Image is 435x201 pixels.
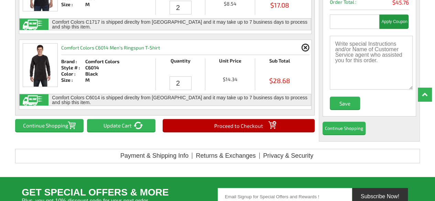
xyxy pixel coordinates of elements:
a: Privacy & Security [263,152,313,159]
a: Comfort Colors C1717 Men's Ringspun Garment-Dyed T-Shirt [23,6,57,12]
span: $14.34 [205,76,254,82]
span: $17.08 [255,1,304,9]
input: Proceed to Checkout [163,119,315,132]
img: Mill Ship [20,19,44,30]
li: Quantity [155,58,205,71]
input: Save [330,97,360,109]
button: Continue Shopping [15,119,84,132]
h2: Comfort Colors C6014 Men's Ringspun T-Shirt [61,40,160,55]
img: Comfort Colors C6014 Men [23,44,57,87]
div: Brand : [61,58,85,65]
div: Color : [61,71,85,77]
span: $28.68 [255,76,304,85]
div: M [85,77,119,83]
div: Size : [61,77,85,83]
a: Payment & Shipping Info [120,152,188,159]
div: Style # : [61,65,85,71]
a: Remove [301,43,309,52]
div: Black [85,71,119,77]
div: Comfort Colors C6014 is shipped direclty from [GEOGRAPHIC_DATA] and it may take up to 7 business ... [48,94,311,105]
li: Sub Total [255,58,304,71]
button: Continue Shopping [323,122,366,134]
span: $8.54 [205,1,254,7]
li: Unit Price [205,58,254,71]
div: Comfort Colors [85,58,119,65]
input: Apply Coupon [379,14,409,29]
input: Update Cart [87,119,155,132]
a: Returns & Exchanges [196,152,255,159]
a: Comfort Colors C6014 Men's Ringspun T-Shirt [23,82,57,88]
div: M [85,1,119,8]
div: C6014 [85,65,119,71]
img: Mill Ship [20,94,44,105]
a: Top [418,88,432,101]
div: Size : [61,1,85,8]
div: Comfort Colors C1717 is shipped direclty from [GEOGRAPHIC_DATA] and it may take up to 7 business ... [48,19,311,30]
